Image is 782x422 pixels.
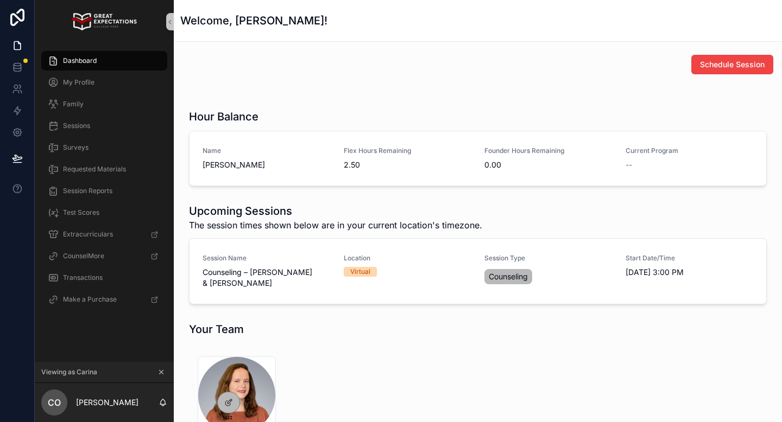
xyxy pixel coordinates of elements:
[484,159,613,170] span: 0.00
[63,143,89,152] span: Surveys
[63,187,112,195] span: Session Reports
[63,230,113,239] span: Extracurriculars
[180,13,327,28] h1: Welcome, [PERSON_NAME]!
[626,159,632,170] span: --
[203,146,331,155] span: Name
[344,146,472,155] span: Flex Hours Remaining
[350,267,370,277] div: Virtual
[41,225,167,244] a: Extracurriculars
[41,181,167,201] a: Session Reports
[41,290,167,309] a: Make a Purchase
[344,159,472,170] span: 2.50
[41,116,167,136] a: Sessions
[489,271,528,282] span: Counseling
[41,203,167,222] a: Test Scores
[72,13,136,30] img: App logo
[691,55,773,74] button: Schedule Session
[63,165,126,174] span: Requested Materials
[41,159,167,179] a: Requested Materials
[626,267,754,278] span: [DATE] 3:00 PM
[626,146,754,155] span: Current Program
[63,208,99,217] span: Test Scores
[63,122,90,130] span: Sessions
[203,159,331,170] span: [PERSON_NAME]
[63,100,84,108] span: Family
[41,368,97,376] span: Viewing as Carina
[41,51,167,71] a: Dashboard
[484,254,613,263] span: Session Type
[700,59,765,70] span: Schedule Session
[41,94,167,114] a: Family
[35,43,174,323] div: scrollable content
[63,295,117,304] span: Make a Purchase
[189,109,258,124] h1: Hour Balance
[63,252,104,260] span: CounselMore
[41,268,167,287] a: Transactions
[189,203,482,219] h1: Upcoming Sessions
[344,254,472,263] span: Location
[41,73,167,92] a: My Profile
[63,78,94,87] span: My Profile
[203,267,331,289] span: Counseling – [PERSON_NAME] & [PERSON_NAME]
[626,254,754,263] span: Start Date/Time
[48,396,61,409] span: CO
[189,219,482,232] span: The session times shown below are in your current location's timezone.
[63,56,97,65] span: Dashboard
[41,138,167,157] a: Surveys
[189,322,244,337] h1: Your Team
[484,146,613,155] span: Founder Hours Remaining
[41,246,167,266] a: CounselMore
[203,254,331,263] span: Session Name
[76,397,138,408] p: [PERSON_NAME]
[63,273,103,282] span: Transactions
